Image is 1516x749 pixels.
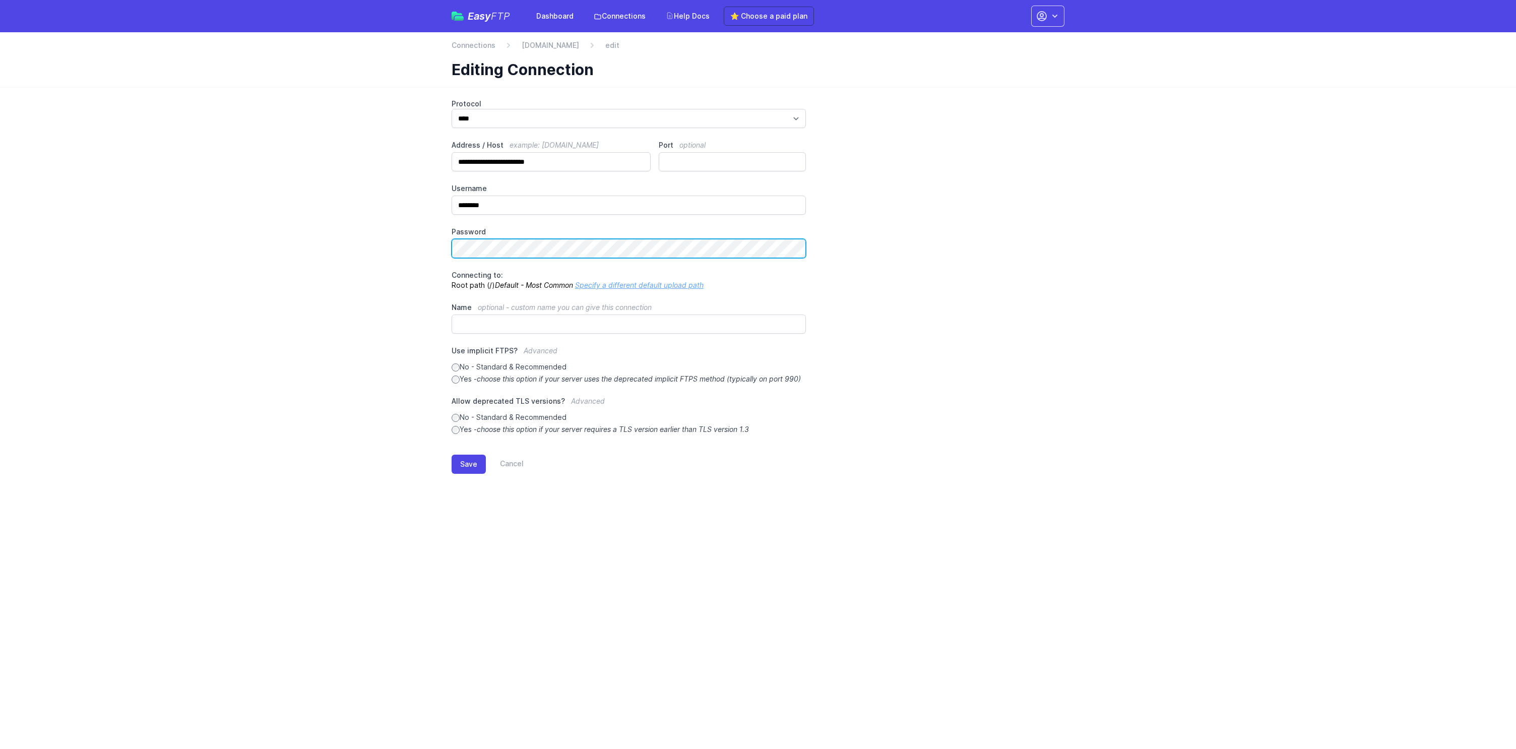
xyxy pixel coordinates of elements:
[679,141,706,149] span: optional
[452,270,806,290] p: Root path (/)
[477,425,749,433] i: choose this option if your server requires a TLS version earlier than TLS version 1.3
[452,227,806,237] label: Password
[524,346,557,355] span: Advanced
[660,7,716,25] a: Help Docs
[478,303,652,311] span: optional - custom name you can give this connection
[477,374,801,383] i: choose this option if your server uses the deprecated implicit FTPS method (typically on port 990)
[510,141,599,149] span: example: [DOMAIN_NAME]
[452,11,510,21] a: EasyFTP
[571,397,605,405] span: Advanced
[452,363,460,371] input: No - Standard & Recommended
[452,183,806,194] label: Username
[452,426,460,434] input: Yes -choose this option if your server requires a TLS version earlier than TLS version 1.3
[452,346,806,362] label: Use implicit FTPS?
[468,11,510,21] span: Easy
[659,140,806,150] label: Port
[452,60,1056,79] h1: Editing Connection
[575,281,704,289] a: Specify a different default upload path
[1466,699,1504,737] iframe: Drift Widget Chat Controller
[530,7,580,25] a: Dashboard
[522,40,579,50] a: [DOMAIN_NAME]
[452,412,806,422] label: No - Standard & Recommended
[452,40,495,50] a: Connections
[452,302,806,313] label: Name
[724,7,814,26] a: ⭐ Choose a paid plan
[486,455,524,474] a: Cancel
[588,7,652,25] a: Connections
[452,396,806,412] label: Allow deprecated TLS versions?
[452,40,1064,56] nav: Breadcrumb
[452,424,806,434] label: Yes -
[495,281,573,289] i: Default - Most Common
[605,40,619,50] span: edit
[452,12,464,21] img: easyftp_logo.png
[452,374,806,384] label: Yes -
[452,455,486,474] button: Save
[452,376,460,384] input: Yes -choose this option if your server uses the deprecated implicit FTPS method (typically on por...
[452,140,651,150] label: Address / Host
[452,99,806,109] label: Protocol
[452,414,460,422] input: No - Standard & Recommended
[452,271,503,279] span: Connecting to:
[491,10,510,22] span: FTP
[452,362,806,372] label: No - Standard & Recommended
